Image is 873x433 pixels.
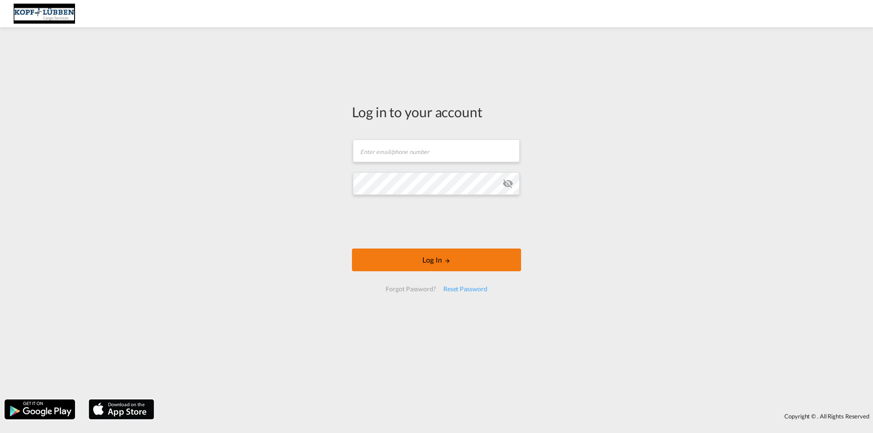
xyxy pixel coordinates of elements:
[440,281,491,297] div: Reset Password
[502,178,513,189] md-icon: icon-eye-off
[382,281,439,297] div: Forgot Password?
[159,408,873,424] div: Copyright © . All Rights Reserved
[353,139,520,162] input: Enter email/phone number
[352,102,521,121] div: Log in to your account
[352,249,521,271] button: LOGIN
[88,398,155,420] img: apple.png
[14,4,75,24] img: 25cf3bb0aafc11ee9c4fdbd399af7748.JPG
[367,204,506,239] iframe: reCAPTCHA
[4,398,76,420] img: google.png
